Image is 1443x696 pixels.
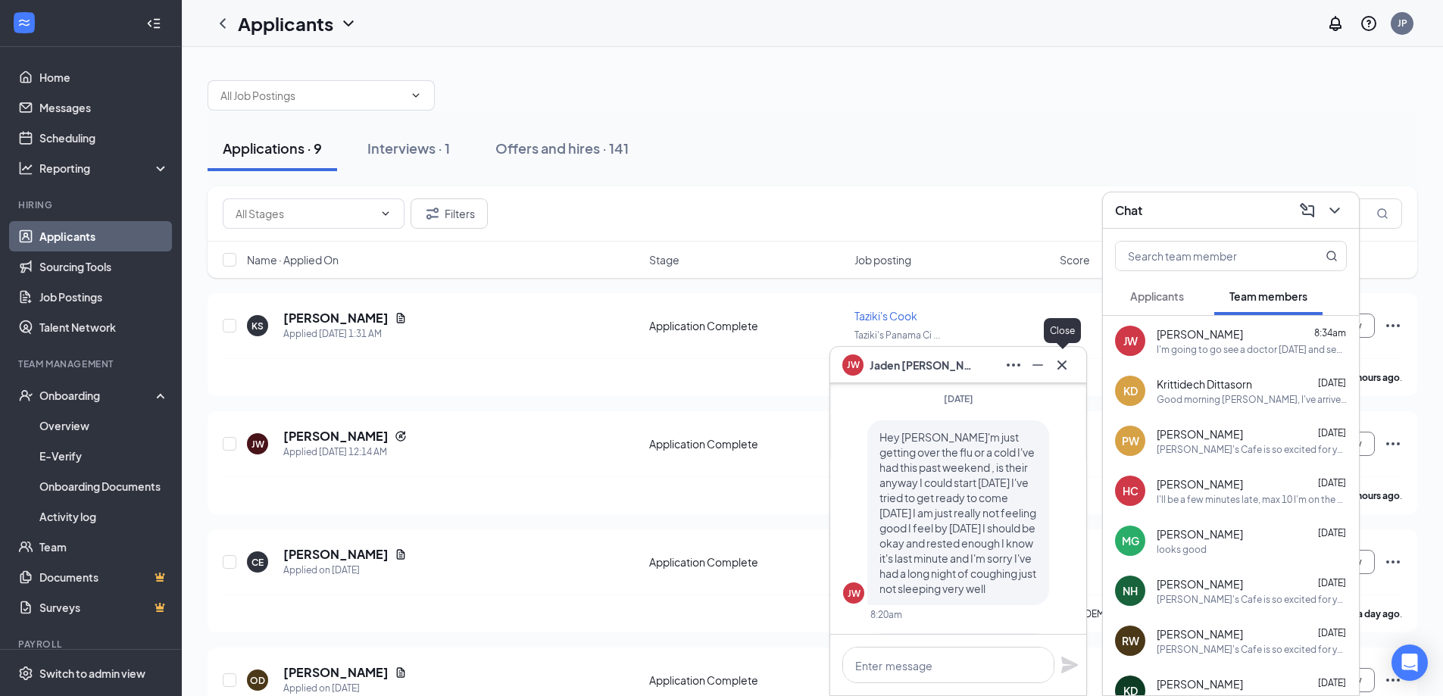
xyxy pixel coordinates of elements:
[649,318,845,333] div: Application Complete
[854,252,911,267] span: Job posting
[283,664,389,681] h5: [PERSON_NAME]
[1157,626,1243,641] span: [PERSON_NAME]
[410,89,422,101] svg: ChevronDown
[649,554,845,570] div: Application Complete
[1157,676,1243,691] span: [PERSON_NAME]
[1123,483,1138,498] div: HC
[39,410,169,441] a: Overview
[250,674,265,687] div: OD
[1357,608,1400,620] b: a day ago
[1384,671,1402,689] svg: Ellipses
[39,501,169,532] a: Activity log
[1029,356,1047,374] svg: Minimize
[1157,343,1347,356] div: I'm going to go see a doctor [DATE] and see what's wrong
[39,592,169,623] a: SurveysCrown
[39,62,169,92] a: Home
[411,198,488,229] button: Filter Filters
[18,357,166,370] div: Team Management
[214,14,232,33] a: ChevronLeft
[1157,526,1243,542] span: [PERSON_NAME]
[1157,476,1243,492] span: [PERSON_NAME]
[1060,252,1090,267] span: Score
[1350,490,1400,501] b: 9 hours ago
[39,471,169,501] a: Onboarding Documents
[870,608,902,621] div: 8:20am
[1001,353,1026,377] button: Ellipses
[1123,583,1138,598] div: NH
[1044,318,1081,343] div: Close
[251,320,264,332] div: KS
[39,92,169,123] a: Messages
[238,11,333,36] h1: Applicants
[1157,543,1207,556] div: looks good
[1130,289,1184,303] span: Applicants
[1323,198,1347,223] button: ChevronDown
[1318,527,1346,538] span: [DATE]
[1384,435,1402,453] svg: Ellipses
[395,548,407,560] svg: Document
[495,139,629,158] div: Offers and hires · 141
[649,436,845,451] div: Application Complete
[1350,372,1400,383] b: 7 hours ago
[236,205,373,222] input: All Stages
[283,428,389,445] h5: [PERSON_NAME]
[1318,377,1346,389] span: [DATE]
[1060,656,1079,674] button: Plane
[39,666,145,681] div: Switch to admin view
[1122,433,1139,448] div: PW
[1384,317,1402,335] svg: Ellipses
[379,208,392,220] svg: ChevronDown
[1115,202,1142,219] h3: Chat
[395,666,407,679] svg: Document
[1122,533,1139,548] div: MG
[1123,383,1138,398] div: KD
[1318,427,1346,439] span: [DATE]
[395,312,407,324] svg: Document
[39,441,169,471] a: E-Verify
[1318,627,1346,638] span: [DATE]
[1157,493,1347,506] div: I'll be a few minutes late, max 10 I'm on the way, I'm so sorry
[251,438,264,451] div: JW
[1229,289,1307,303] span: Team members
[1157,643,1347,656] div: [PERSON_NAME]'s Cafe is so excited for you to join our team! Do you know anyone else who might be...
[39,221,169,251] a: Applicants
[39,251,169,282] a: Sourcing Tools
[1157,426,1243,442] span: [PERSON_NAME]
[283,681,407,696] div: Applied on [DATE]
[39,123,169,153] a: Scheduling
[1376,208,1388,220] svg: MagnifyingGlass
[1157,593,1347,606] div: [PERSON_NAME]'s Cafe is so excited for you to join our team! Do you know anyone else who might be...
[1318,677,1346,688] span: [DATE]
[879,430,1036,595] span: Hey [PERSON_NAME]'m just getting over the flu or a cold I've had this past weekend , is their any...
[1314,327,1346,339] span: 8:34am
[339,14,358,33] svg: ChevronDown
[39,532,169,562] a: Team
[423,204,442,223] svg: Filter
[18,198,166,211] div: Hiring
[283,563,407,578] div: Applied on [DATE]
[1157,376,1252,392] span: Krittidech Dittasorn
[1157,576,1243,591] span: [PERSON_NAME]
[1360,14,1378,33] svg: QuestionInfo
[283,445,407,460] div: Applied [DATE] 12:14 AM
[39,388,156,403] div: Onboarding
[1157,393,1347,406] div: Good morning [PERSON_NAME], I've arrived and I'm waiting in front
[39,312,169,342] a: Talent Network
[18,388,33,403] svg: UserCheck
[1116,242,1295,270] input: Search team member
[283,326,407,342] div: Applied [DATE] 1:31 AM
[283,546,389,563] h5: [PERSON_NAME]
[18,161,33,176] svg: Analysis
[1026,353,1050,377] button: Minimize
[649,252,679,267] span: Stage
[854,329,940,341] span: Taziki's Panama Ci ...
[1004,356,1023,374] svg: Ellipses
[39,161,170,176] div: Reporting
[1326,250,1338,262] svg: MagnifyingGlass
[1398,17,1407,30] div: JP
[1326,14,1345,33] svg: Notifications
[1053,356,1071,374] svg: Cross
[1384,553,1402,571] svg: Ellipses
[848,587,860,600] div: JW
[18,638,166,651] div: Payroll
